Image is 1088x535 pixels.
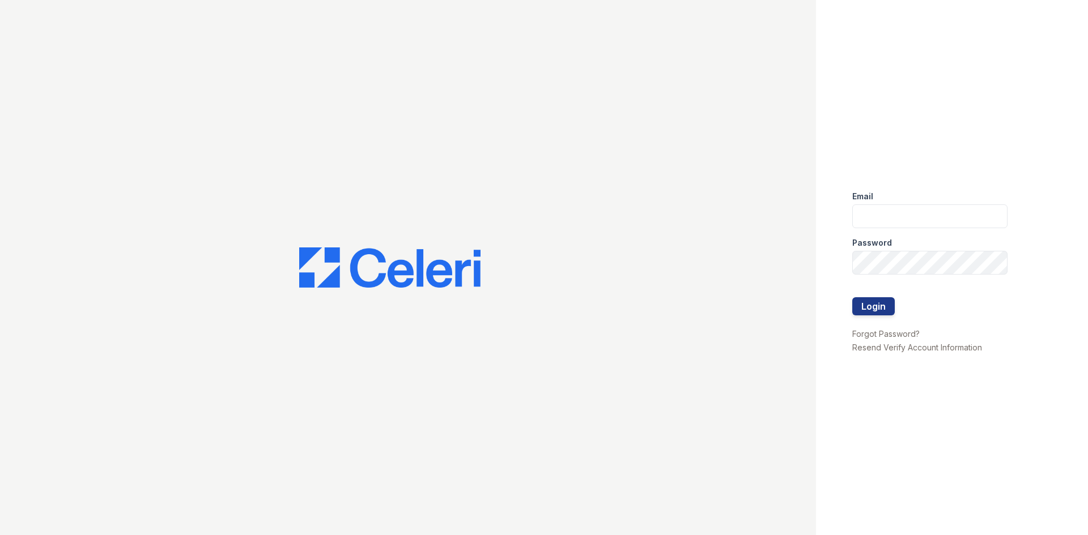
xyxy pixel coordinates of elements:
[852,297,895,315] button: Login
[299,247,481,288] img: CE_Logo_Blue-a8612792a0a2168367f1c8372b55b34899dd931a85d93a1a3d3e32e68fde9ad4.png
[852,343,982,352] a: Resend Verify Account Information
[852,237,892,249] label: Password
[852,329,920,339] a: Forgot Password?
[852,191,873,202] label: Email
